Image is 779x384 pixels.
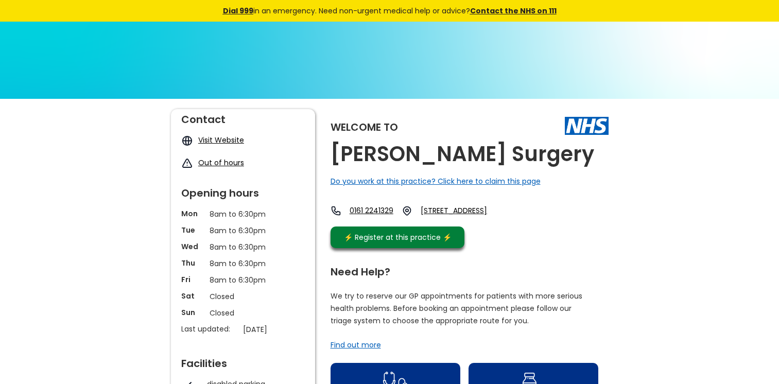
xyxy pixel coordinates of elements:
p: 8am to 6:30pm [210,274,276,286]
div: in an emergency. Need non-urgent medical help or advice? [153,5,627,16]
p: Closed [210,291,276,302]
p: Wed [181,241,204,252]
img: practice location icon [402,205,412,216]
img: The NHS logo [565,117,609,134]
a: Out of hours [198,158,244,168]
img: telephone icon [331,205,341,216]
p: Thu [181,258,204,268]
p: [DATE] [243,324,310,335]
p: Fri [181,274,204,285]
a: [STREET_ADDRESS] [421,205,508,216]
p: Sun [181,307,204,318]
a: Do you work at this practice? Click here to claim this page [331,176,541,186]
div: Welcome to [331,122,398,132]
a: Visit Website [198,135,244,145]
p: Tue [181,225,204,235]
a: Find out more [331,340,381,350]
div: Need Help? [331,261,598,277]
p: 8am to 6:30pm [210,225,276,236]
div: Opening hours [181,183,305,198]
div: ⚡️ Register at this practice ⚡️ [339,232,457,243]
p: Sat [181,291,204,301]
p: We try to reserve our GP appointments for patients with more serious health problems. Before book... [331,290,583,327]
div: Facilities [181,353,305,369]
p: Mon [181,208,204,219]
p: Last updated: [181,324,238,334]
p: Closed [210,307,276,319]
p: 8am to 6:30pm [210,241,276,253]
a: 0161 2241329 [350,205,393,216]
a: Dial 999 [223,6,253,16]
p: 8am to 6:30pm [210,258,276,269]
a: ⚡️ Register at this practice ⚡️ [331,226,464,248]
h2: [PERSON_NAME] Surgery [331,143,594,166]
div: Contact [181,109,305,125]
img: globe icon [181,135,193,147]
a: Contact the NHS on 111 [470,6,557,16]
p: 8am to 6:30pm [210,208,276,220]
img: exclamation icon [181,158,193,169]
